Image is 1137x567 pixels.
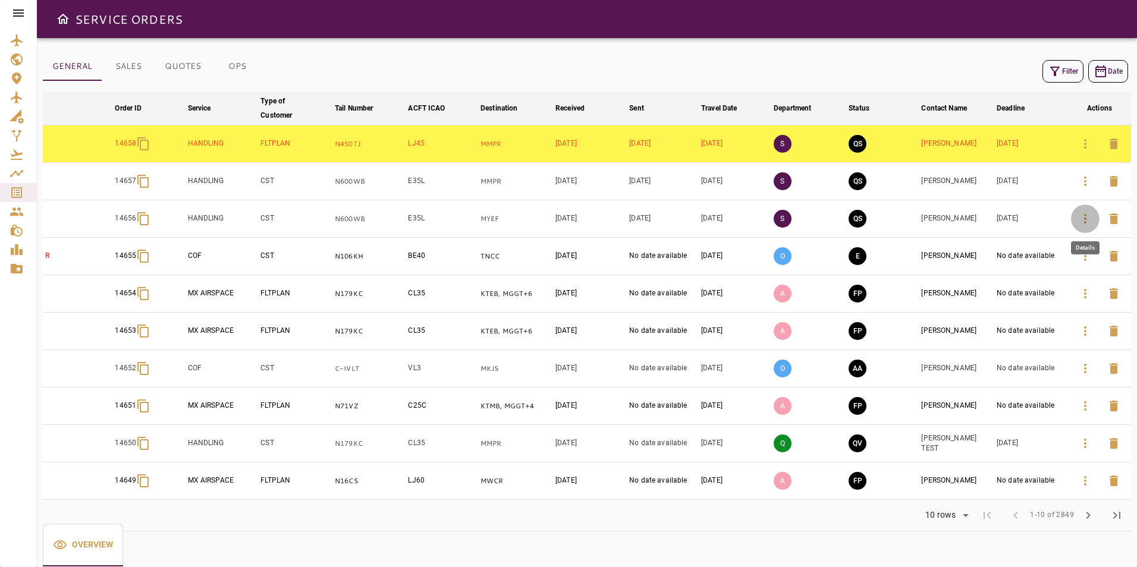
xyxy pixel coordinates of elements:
p: C-IVLT [335,364,403,374]
div: Department [774,101,811,115]
button: Delete [1100,354,1128,383]
td: FLTPLAN [258,462,332,500]
span: First Page [973,501,1001,530]
button: QUOTE SENT [849,135,866,153]
p: A [774,397,791,415]
p: MMPR [480,139,551,149]
td: E35L [406,200,478,238]
button: Delete [1100,279,1128,308]
td: CST [258,425,332,462]
p: KTEB, MGGT, KTEB, MGGT, KTEB, MGGT, KTEB, MGGT [480,289,551,299]
div: Type of Customer [260,94,315,122]
button: Details [1071,279,1100,308]
p: 14655 [115,251,136,261]
p: S [774,210,791,228]
div: Deadline [997,101,1025,115]
td: [DATE] [553,238,627,275]
h6: SERVICE ORDERS [75,10,183,29]
span: Contact Name [921,101,982,115]
span: Travel Date [701,101,752,115]
td: VL3 [406,350,478,388]
td: CL35 [406,425,478,462]
button: Details [1071,467,1100,495]
td: [DATE] [553,275,627,313]
span: Type of Customer [260,94,330,122]
p: MMPR [480,439,551,449]
p: A [774,322,791,340]
p: N450TJ [335,139,403,149]
td: [DATE] [553,388,627,425]
button: QUOTES [155,52,211,81]
div: Sent [629,101,644,115]
span: Last Page [1103,501,1131,530]
td: [PERSON_NAME] [919,350,994,388]
div: 10 rows [922,510,959,520]
td: [DATE] [699,200,771,238]
button: QUOTE SENT [849,210,866,228]
td: FLTPLAN [258,313,332,350]
td: [DATE] [699,163,771,200]
div: 10 rows [918,506,973,524]
div: Service [188,101,211,115]
td: MX AIRSPACE [186,275,259,313]
button: AWAITING ASSIGNMENT [849,360,866,377]
td: No date available [627,425,699,462]
td: [PERSON_NAME] [919,388,994,425]
p: MMPR [480,177,551,187]
button: FINAL PREPARATION [849,322,866,340]
td: [DATE] [553,313,627,350]
td: [DATE] [553,350,627,388]
p: MKJS [480,364,551,374]
td: HANDLING [186,200,259,238]
div: Tail Number [335,101,373,115]
span: Status [849,101,885,115]
p: MYEF [480,214,551,224]
p: O [774,247,791,265]
button: EXECUTION [849,247,866,265]
p: KTEB, MGGT, KTEB, MGGT, KTEB, MGGT, KTEB, MGGT [480,326,551,336]
span: Sent [629,101,659,115]
td: [PERSON_NAME] [919,462,994,500]
td: [DATE] [699,275,771,313]
p: 14658 [115,138,136,149]
button: Filter [1042,60,1083,83]
td: [DATE] [994,163,1068,200]
span: Service [188,101,227,115]
p: 14653 [115,326,136,336]
button: OPS [211,52,264,81]
td: COF [186,350,259,388]
button: Delete [1100,204,1128,233]
td: CST [258,238,332,275]
button: Overview [43,524,123,566]
div: ACFT ICAO [408,101,445,115]
td: HANDLING [186,425,259,462]
p: N179KC [335,439,403,449]
td: MX AIRSPACE [186,388,259,425]
button: QUOTE SENT [849,172,866,190]
span: Tail Number [335,101,388,115]
p: 14649 [115,475,136,486]
td: HANDLING [186,125,259,163]
button: Delete [1100,429,1128,458]
p: N179KC [335,289,403,299]
span: 1-10 of 2849 [1030,509,1074,521]
p: N106KH [335,251,403,262]
button: FINAL PREPARATION [849,397,866,415]
button: Date [1088,60,1128,83]
td: CST [258,350,332,388]
td: FLTPLAN [258,388,332,425]
p: KTMB, MGGT, KLRD, MGGT, KTMB, MGGT [480,401,551,411]
button: FINAL PREPARATION [849,472,866,490]
p: N600WB [335,177,403,187]
button: Details [1071,429,1100,458]
p: 14652 [115,363,136,373]
td: No date available [627,388,699,425]
span: Destination [480,101,533,115]
button: QUOTE VALIDATED [849,434,866,452]
button: Details [1071,354,1100,383]
button: Open drawer [51,7,75,31]
span: Department [774,101,827,115]
span: Received [555,101,600,115]
div: Order ID [115,101,142,115]
p: N600WB [335,214,403,224]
